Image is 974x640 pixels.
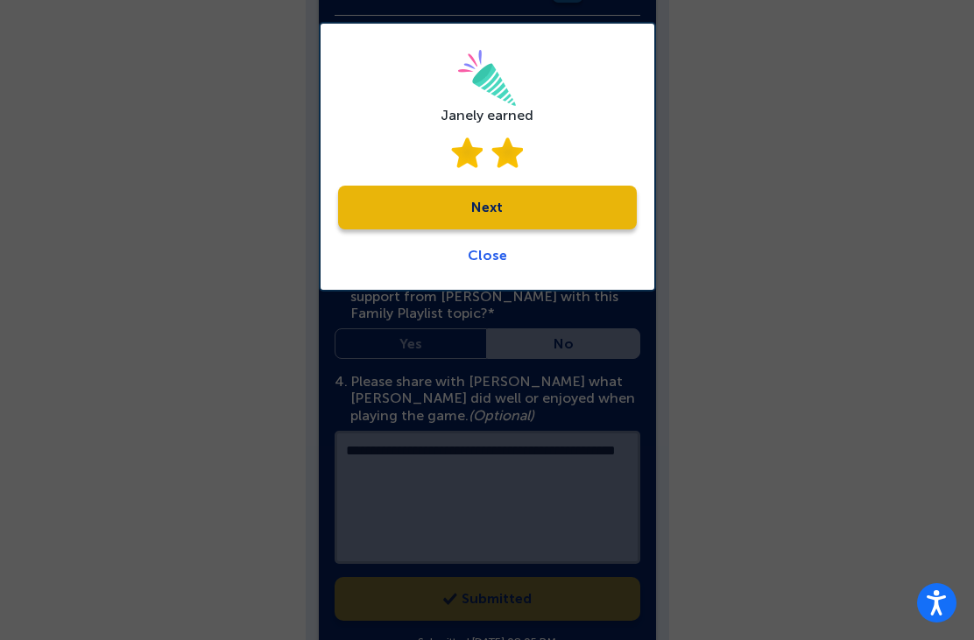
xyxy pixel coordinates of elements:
a: Close [468,247,507,264]
div: Janely earned [441,107,533,123]
img: celebrate [457,50,517,107]
a: Next [338,186,637,229]
img: star [451,137,483,168]
img: star [491,137,523,168]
